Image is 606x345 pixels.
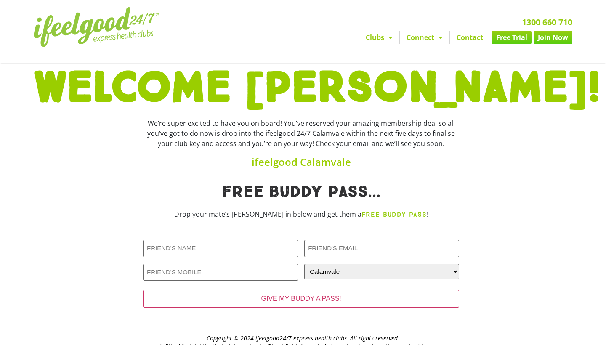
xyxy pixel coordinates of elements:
h1: WELCOME [PERSON_NAME]! [34,67,572,110]
h4: ifeelgood Calamvale [143,157,459,167]
strong: FREE BUDDY PASS [361,210,427,218]
a: 1300 660 710 [522,16,572,28]
div: We’re super excited to have you on board! You’ve reserved your amazing membership deal so all you... [143,118,459,149]
h1: Free Buddy pass... [143,184,459,201]
p: Drop your mate’s [PERSON_NAME] in below and get them a ! [143,209,459,220]
nav: Menu [225,31,572,44]
a: Contact [450,31,490,44]
a: Join Now [534,31,572,44]
a: Clubs [359,31,399,44]
a: Free Trial [492,31,532,44]
input: FRIEND'S MOBILE [143,264,298,281]
a: Connect [400,31,449,44]
input: GIVE MY BUDDY A PASS! [143,290,459,308]
input: FRIEND'S EMAIL [304,240,459,257]
input: FRIEND'S NAME [143,240,298,257]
